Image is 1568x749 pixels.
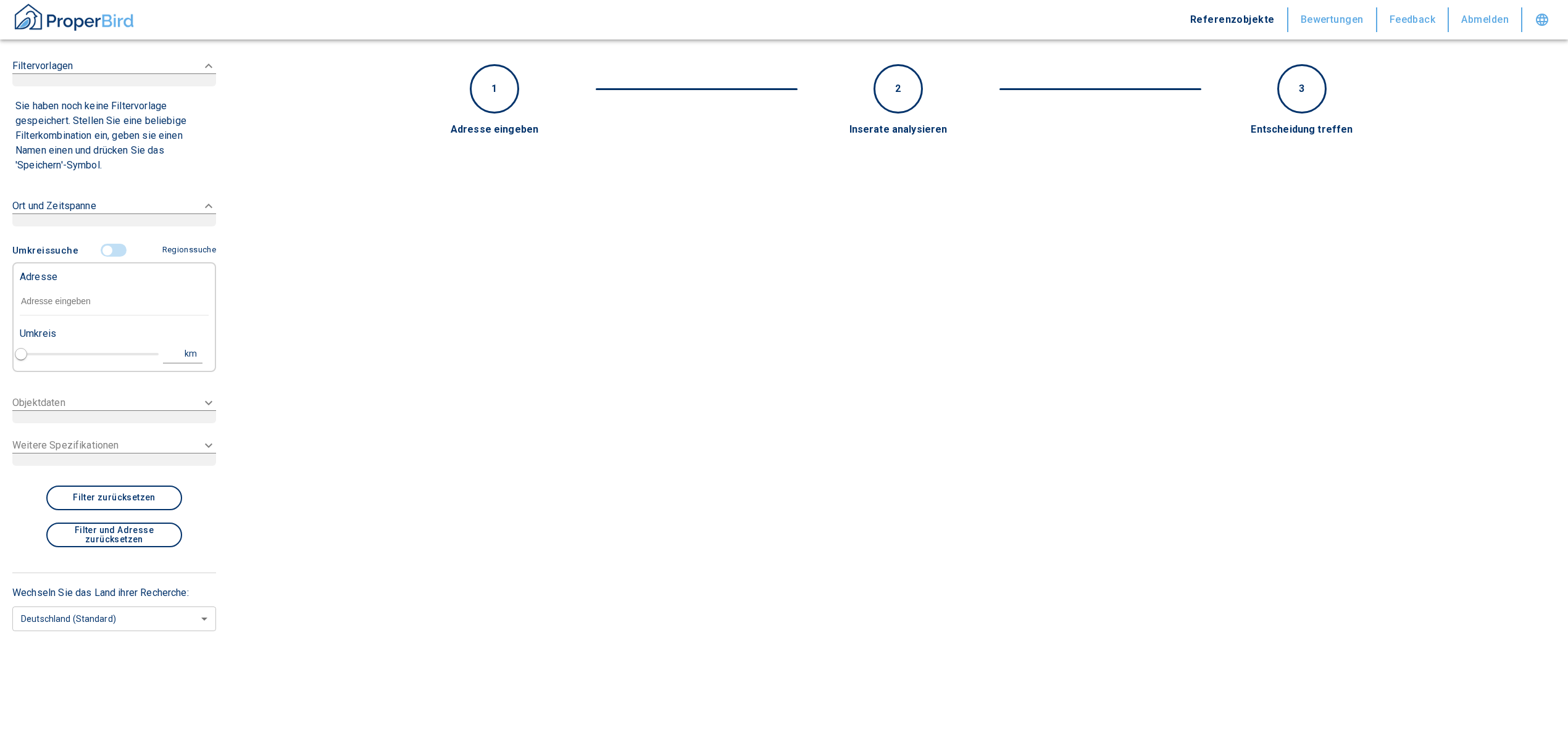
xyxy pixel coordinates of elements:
div: Filtervorlagen [12,99,216,176]
button: Umkreissuche [12,239,83,262]
button: Bewertungen [1288,7,1377,32]
p: Adresse [20,270,57,284]
p: Filtervorlagen [12,59,73,73]
img: ProperBird Logo and Home Button [12,2,136,33]
p: Wechseln Sie das Land ihrer Recherche: [12,586,216,600]
p: Objektdaten [12,395,65,410]
button: Regionssuche [157,239,216,261]
div: Filtervorlagen [12,239,216,378]
p: Weitere Spezifikationen [12,438,119,453]
p: 3 [1299,81,1304,96]
p: Sie haben noch keine Filtervorlage gespeichert. Stellen Sie eine beliebige Filterkombination ein,... [15,99,213,173]
div: Weitere Spezifikationen [12,431,216,473]
div: Deutschland (Standard) [12,602,216,635]
input: Adresse eingeben [20,288,209,316]
button: km [163,345,202,363]
button: Feedback [1377,7,1449,32]
div: Ort und Zeitspanne [12,186,216,239]
div: Filtervorlagen [12,46,216,99]
p: Ort und Zeitspanne [12,199,96,213]
div: Entscheidung treffen [1151,123,1454,137]
button: Filter zurücksetzen [46,486,182,510]
p: 1 [491,81,497,96]
div: Adresse eingeben [343,123,646,137]
p: 2 [895,81,901,96]
div: Objektdaten [12,388,216,431]
button: ProperBird Logo and Home Button [12,2,136,38]
button: Filter und Adresse zurücksetzen [46,523,182,547]
div: km [188,346,199,362]
div: Inserate analysieren [747,123,1050,137]
button: Abmelden [1449,7,1522,32]
button: Referenzobjekte [1178,7,1288,32]
p: Umkreis [20,326,56,341]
